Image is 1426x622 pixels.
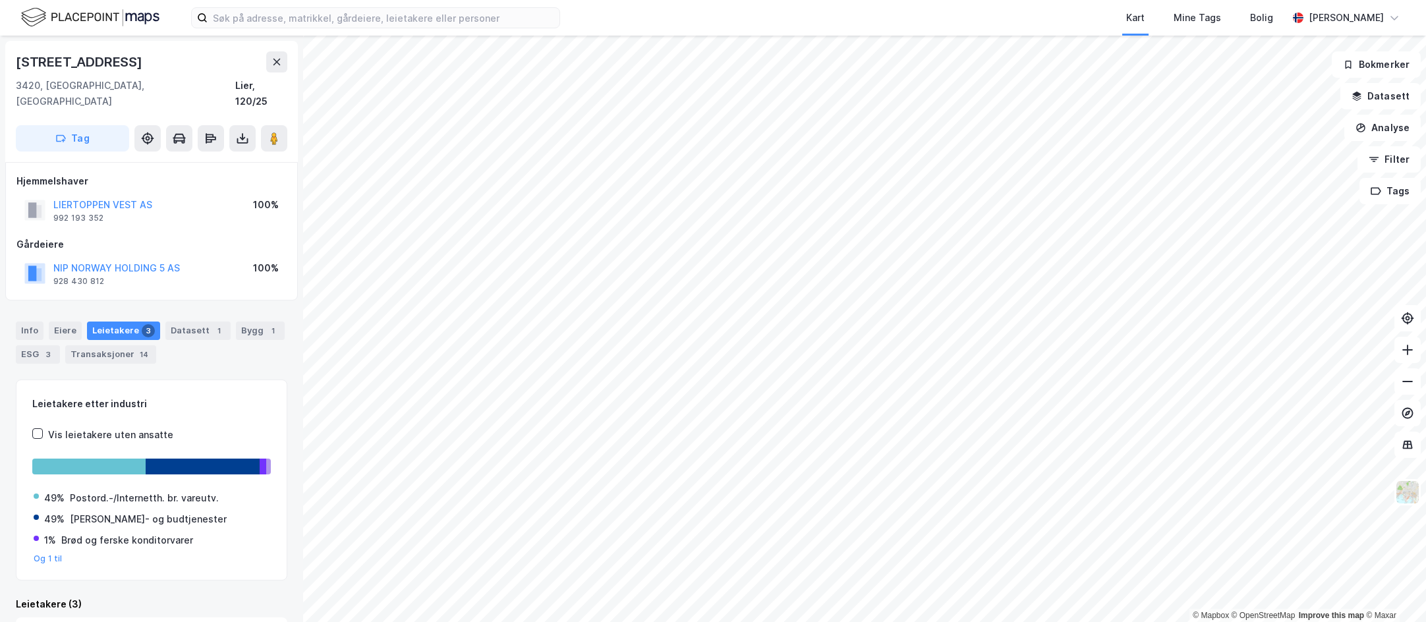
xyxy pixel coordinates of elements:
div: 49% [44,511,65,527]
div: Gårdeiere [16,237,287,252]
div: 3 [142,324,155,337]
div: 1 [266,324,279,337]
button: Filter [1357,146,1421,173]
button: Datasett [1340,83,1421,109]
div: [STREET_ADDRESS] [16,51,145,72]
div: 3420, [GEOGRAPHIC_DATA], [GEOGRAPHIC_DATA] [16,78,235,109]
div: Kart [1126,10,1145,26]
div: 100% [253,197,279,213]
button: Bokmerker [1332,51,1421,78]
div: Bygg [236,322,285,340]
img: Z [1395,480,1420,505]
div: ESG [16,345,60,364]
div: Transaksjoner [65,345,156,364]
div: Vis leietakere uten ansatte [48,427,173,443]
div: 14 [137,348,151,361]
a: Improve this map [1299,611,1364,620]
div: 3 [42,348,55,361]
div: Postord.-/Internetth. br. vareutv. [70,490,219,506]
div: Bolig [1250,10,1273,26]
div: 1% [44,532,56,548]
button: Tag [16,125,129,152]
div: Lier, 120/25 [235,78,287,109]
div: Info [16,322,43,340]
div: Leietakere [87,322,160,340]
div: 928 430 812 [53,276,104,287]
img: logo.f888ab2527a4732fd821a326f86c7f29.svg [21,6,159,29]
div: Brød og ferske konditorvarer [61,532,193,548]
input: Søk på adresse, matrikkel, gårdeiere, leietakere eller personer [208,8,559,28]
div: 992 193 352 [53,213,103,223]
div: [PERSON_NAME] [1309,10,1384,26]
div: Hjemmelshaver [16,173,287,189]
div: Datasett [165,322,231,340]
button: Tags [1359,178,1421,204]
iframe: Chat Widget [1360,559,1426,622]
button: Og 1 til [34,553,63,564]
a: Mapbox [1193,611,1229,620]
button: Analyse [1344,115,1421,141]
div: Mine Tags [1174,10,1221,26]
div: 1 [212,324,225,337]
a: OpenStreetMap [1232,611,1296,620]
div: Leietakere etter industri [32,396,271,412]
div: [PERSON_NAME]- og budtjenester [70,511,227,527]
div: Eiere [49,322,82,340]
div: 49% [44,490,65,506]
div: Leietakere (3) [16,596,287,612]
div: 100% [253,260,279,276]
